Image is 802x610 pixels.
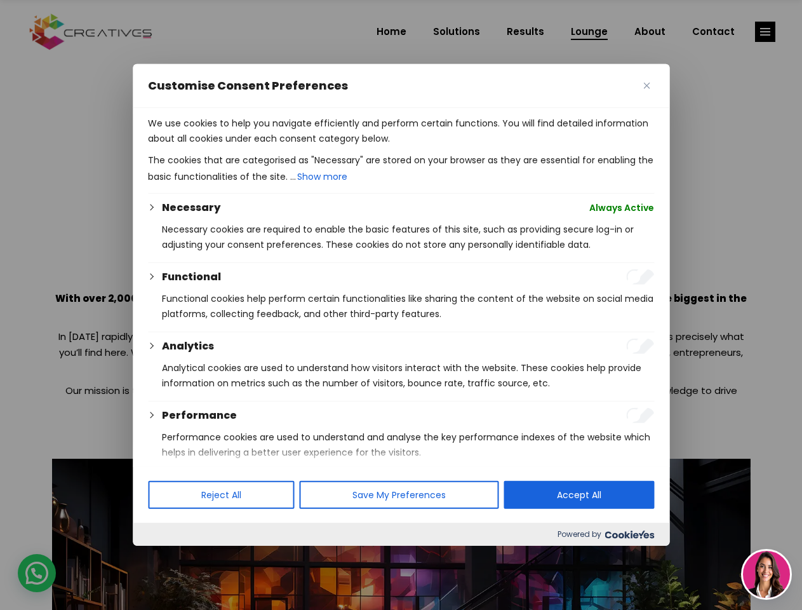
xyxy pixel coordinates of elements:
input: Enable Performance [626,408,654,423]
button: Necessary [162,200,220,215]
p: Necessary cookies are required to enable the basic features of this site, such as providing secur... [162,222,654,252]
img: Close [643,83,650,89]
p: We use cookies to help you navigate efficiently and perform certain functions. You will find deta... [148,116,654,146]
button: Show more [296,168,349,186]
button: Analytics [162,339,214,354]
img: Cookieyes logo [605,531,654,539]
div: Customise Consent Preferences [133,64,669,546]
input: Enable Analytics [626,339,654,354]
button: Reject All [148,481,294,509]
p: Performance cookies are used to understand and analyse the key performance indexes of the website... [162,430,654,460]
span: Customise Consent Preferences [148,78,348,93]
button: Save My Preferences [299,481,498,509]
button: Close [639,78,654,93]
p: Functional cookies help perform certain functionalities like sharing the content of the website o... [162,291,654,322]
p: The cookies that are categorised as "Necessary" are stored on your browser as they are essential ... [148,152,654,186]
button: Functional [162,269,221,285]
img: agent [743,551,790,598]
input: Enable Functional [626,269,654,285]
span: Always Active [589,200,654,215]
p: Analytical cookies are used to understand how visitors interact with the website. These cookies h... [162,360,654,391]
button: Performance [162,408,237,423]
button: Accept All [504,481,654,509]
div: Powered by [133,523,669,546]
